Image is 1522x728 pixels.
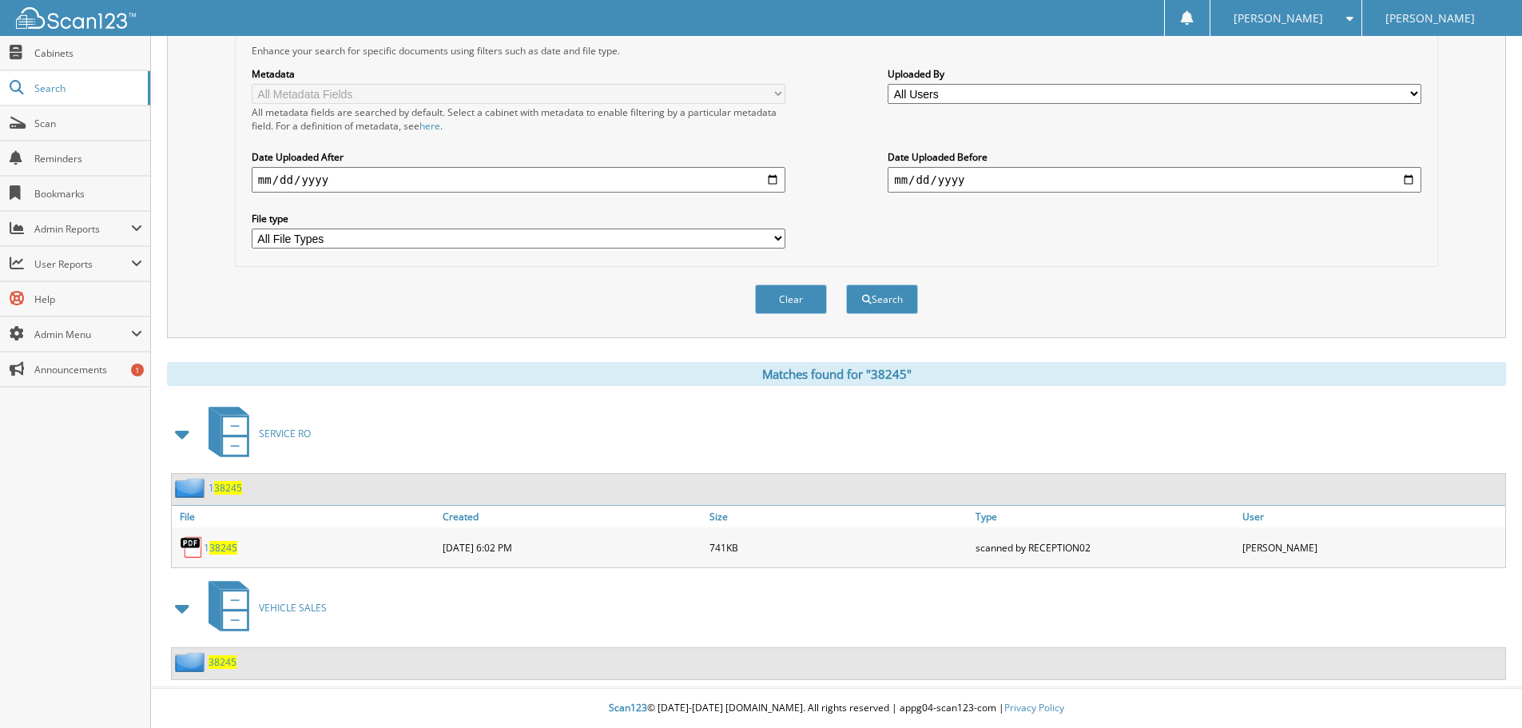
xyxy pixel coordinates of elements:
[252,212,785,225] label: File type
[705,531,972,563] div: 741KB
[199,576,327,639] a: VEHICLE SALES
[204,541,237,555] a: 138245
[175,478,209,498] img: folder2.png
[131,364,144,376] div: 1
[888,150,1421,164] label: Date Uploaded Before
[34,46,142,60] span: Cabinets
[419,119,440,133] a: here
[244,44,1429,58] div: Enhance your search for specific documents using filters such as date and file type.
[259,601,327,615] span: VEHICLE SALES
[34,187,142,201] span: Bookmarks
[34,292,142,306] span: Help
[252,67,785,81] label: Metadata
[1442,651,1522,728] iframe: Chat Widget
[1238,531,1505,563] div: [PERSON_NAME]
[151,689,1522,728] div: © [DATE]-[DATE] [DOMAIN_NAME]. All rights reserved | appg04-scan123-com |
[209,481,242,495] a: 138245
[34,222,131,236] span: Admin Reports
[755,284,827,314] button: Clear
[34,117,142,130] span: Scan
[1385,14,1475,23] span: [PERSON_NAME]
[199,402,311,465] a: SERVICE RO
[34,82,140,95] span: Search
[259,427,311,440] span: SERVICE RO
[888,167,1421,193] input: end
[972,506,1238,527] a: Type
[34,363,142,376] span: Announcements
[252,105,785,133] div: All metadata fields are searched by default. Select a cabinet with metadata to enable filtering b...
[1238,506,1505,527] a: User
[214,481,242,495] span: 38245
[252,167,785,193] input: start
[167,362,1506,386] div: Matches found for "38245"
[175,652,209,672] img: folder2.png
[609,701,647,714] span: Scan123
[1234,14,1323,23] span: [PERSON_NAME]
[172,506,439,527] a: File
[846,284,918,314] button: Search
[888,67,1421,81] label: Uploaded By
[439,531,705,563] div: [DATE] 6:02 PM
[34,152,142,165] span: Reminders
[34,257,131,271] span: User Reports
[1004,701,1064,714] a: Privacy Policy
[34,328,131,341] span: Admin Menu
[252,150,785,164] label: Date Uploaded After
[209,655,236,669] a: 38245
[16,7,136,29] img: scan123-logo-white.svg
[439,506,705,527] a: Created
[972,531,1238,563] div: scanned by RECEPTION02
[209,541,237,555] span: 38245
[180,535,204,559] img: PDF.png
[705,506,972,527] a: Size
